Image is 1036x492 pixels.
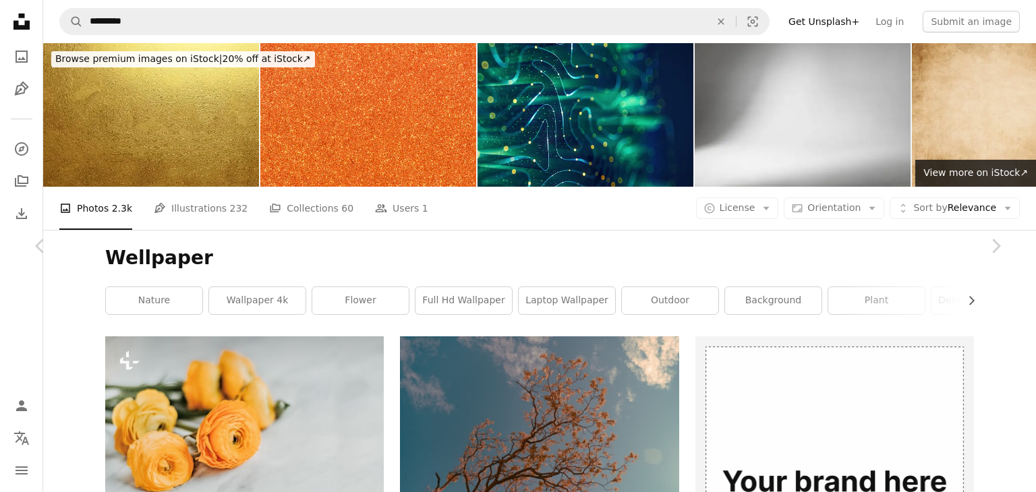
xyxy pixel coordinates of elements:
button: Visual search [737,9,769,34]
a: Explore [8,135,35,162]
a: Users 1 [375,187,428,230]
button: Language [8,425,35,452]
button: Sort byRelevance [890,197,1020,219]
a: Next [955,181,1036,311]
span: Relevance [913,202,996,215]
a: the branches of a tree against a blue sky [400,423,679,435]
a: outdoor [622,287,718,314]
a: desktop wallpaper [931,287,1028,314]
form: Find visuals sitewide [59,8,770,35]
span: 60 [341,201,353,216]
a: Illustrations [8,75,35,102]
button: Submit an image [923,11,1020,32]
button: Orientation [784,197,884,219]
button: License [696,197,779,219]
button: Menu [8,457,35,484]
a: Browse premium images on iStock|20% off at iStock↗ [43,43,323,75]
a: nature [106,287,202,314]
span: Orientation [807,202,861,213]
a: Collections 60 [269,187,353,230]
button: Clear [706,9,736,34]
span: 1 [422,201,428,216]
span: Sort by [913,202,947,213]
a: plant [828,287,925,314]
a: Get Unsplash+ [780,11,867,32]
a: laptop wallpaper [519,287,615,314]
a: a bunch of orange flowers sitting on top of a white table [105,423,384,435]
span: 232 [230,201,248,216]
a: Illustrations 232 [154,187,248,230]
a: Log in [867,11,912,32]
a: Photos [8,43,35,70]
img: Brushed Gold [43,43,259,187]
a: flower [312,287,409,314]
a: background [725,287,822,314]
a: Collections [8,168,35,195]
h1: Wellpaper [105,246,974,270]
button: Search Unsplash [60,9,83,34]
a: Log in / Sign up [8,392,35,419]
span: Browse premium images on iStock | [55,53,222,64]
span: License [720,202,755,213]
a: wallpaper 4k [209,287,306,314]
img: orange glitter texture abstract background [260,43,476,187]
img: Abstract white background [695,43,911,187]
span: View more on iStock ↗ [923,167,1028,178]
a: View more on iStock↗ [915,160,1036,187]
span: 20% off at iStock ↗ [55,53,311,64]
a: full hd wallpaper [415,287,512,314]
img: Technology Background with Flowing Lines and Light Particles [478,43,693,187]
